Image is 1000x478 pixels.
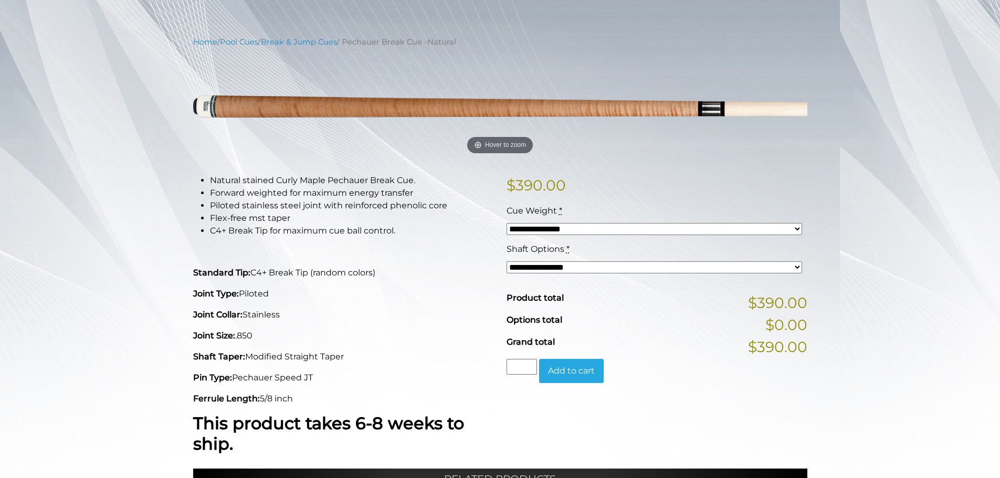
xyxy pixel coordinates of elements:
[220,37,258,47] a: Pool Cues
[765,314,807,336] span: $0.00
[193,37,217,47] a: Home
[193,268,250,278] strong: Standard Tip:
[507,176,566,194] bdi: 390.00
[507,176,515,194] span: $
[193,330,494,342] p: .850
[193,373,232,383] strong: Pin Type:
[193,394,260,403] strong: Ferrule Length:
[193,56,807,158] img: pechauer-break-natural-new.png
[193,289,239,299] strong: Joint Type:
[507,206,557,216] span: Cue Weight
[507,293,564,303] span: Product total
[193,413,464,453] strong: This product takes 6-8 weeks to ship.
[193,56,807,158] a: Hover to zoom
[210,199,494,212] li: Piloted stainless steel joint with reinforced phenolic core
[507,244,564,254] span: Shaft Options
[193,371,494,384] p: Pechauer Speed JT
[193,309,494,321] p: Stainless
[748,292,807,314] span: $390.00
[748,336,807,358] span: $390.00
[507,359,537,375] input: Product quantity
[566,244,570,254] abbr: required
[210,174,494,187] li: Natural stained Curly Maple Pechauer Break Cue.
[261,37,337,47] a: Break & Jump Cues
[193,310,243,320] strong: Joint Collar:
[210,212,494,225] li: Flex-free mst taper
[193,392,494,405] p: 5/8 inch
[193,36,807,48] nav: Breadcrumb
[210,187,494,199] li: Forward weighted for maximum energy transfer
[193,267,494,279] p: C4+ Break Tip (random colors)
[193,331,235,341] strong: Joint Size:
[193,352,245,362] strong: Shaft Taper:
[193,288,494,300] p: Piloted
[507,315,562,325] span: Options total
[507,337,555,347] span: Grand total
[210,225,494,237] li: C4+ Break Tip for maximum cue ball control.
[193,350,494,363] p: Modified Straight Taper
[539,359,604,383] button: Add to cart
[559,206,562,216] abbr: required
